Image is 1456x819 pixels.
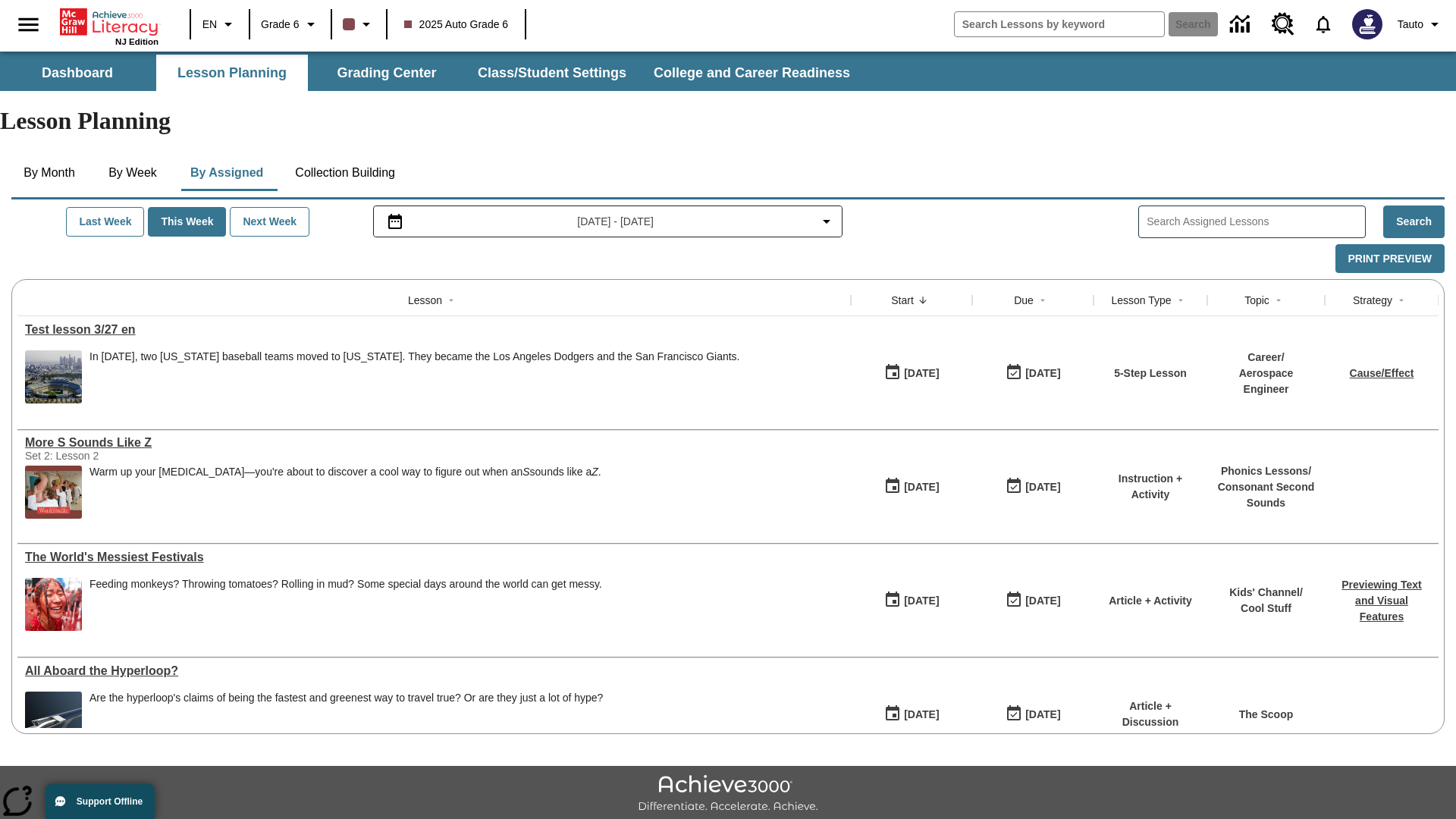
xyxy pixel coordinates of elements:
[1034,291,1052,309] button: Sort
[1000,472,1065,501] button: 09/08/25: Last day the lesson can be accessed
[404,17,509,33] span: 2025 Auto Grade 6
[1353,293,1392,308] div: Strategy
[1392,291,1410,309] button: Sort
[1000,700,1065,729] button: 06/30/26: Last day the lesson can be accessed
[1172,291,1190,309] button: Sort
[89,578,602,631] div: Feeding monkeys? Throwing tomatoes? Rolling in mud? Some special days around the world can get me...
[904,591,939,610] div: [DATE]
[25,450,253,462] div: Set 2: Lesson 2
[25,466,82,519] img: women in a lab smell the armpits of five men
[1215,463,1317,479] p: Phonics Lessons /
[1341,579,1422,623] a: Previewing Text and Visual Features
[1335,244,1445,274] button: Print Preview
[1392,11,1450,38] button: Profile/Settings
[11,155,87,191] button: By Month
[380,212,836,231] button: Select the date range menu item
[261,17,300,33] span: Grade 6
[25,323,843,337] a: Test lesson 3/27 en, Lessons
[1025,364,1060,383] div: [DATE]
[1025,705,1060,724] div: [DATE]
[577,214,654,230] span: [DATE] - [DATE]
[522,466,529,478] em: S
[904,478,939,497] div: [DATE]
[1101,698,1200,730] p: Article + Discussion
[89,350,740,403] div: In 1958, two New York baseball teams moved to California. They became the Los Angeles Dodgers and...
[879,359,944,388] button: 09/10/25: First time the lesson was available
[891,293,914,308] div: Start
[25,692,82,745] img: Artist rendering of Hyperloop TT vehicle entering a tunnel
[148,207,226,237] button: This Week
[25,551,843,564] div: The World's Messiest Festivals
[1215,366,1317,397] p: Aerospace Engineer
[255,11,326,38] button: Grade: Grade 6, Select a grade
[466,55,639,91] button: Class/Student Settings
[817,212,836,231] svg: Collapse Date Range Filter
[1244,293,1269,308] div: Topic
[178,155,275,191] button: By Assigned
[914,291,932,309] button: Sort
[591,466,598,478] em: Z
[1229,585,1303,601] p: Kids' Channel /
[2,55,153,91] button: Dashboard
[1000,359,1065,388] button: 09/10/25: Last day the lesson can be accessed
[1114,366,1187,381] p: 5-Step Lesson
[879,700,944,729] button: 07/21/25: First time the lesson was available
[1109,593,1192,609] p: Article + Activity
[25,664,843,678] a: All Aboard the Hyperloop?, Lessons
[642,55,862,91] button: College and Career Readiness
[311,55,463,91] button: Grading Center
[115,37,158,46] span: NJ Edition
[89,466,601,479] p: Warm up your [MEDICAL_DATA]—you're about to discover a cool way to figure out when an sounds like...
[955,12,1164,36] input: search field
[1239,707,1294,723] p: The Scoop
[1215,479,1317,511] p: Consonant Second Sounds
[1147,211,1365,233] input: Search Assigned Lessons
[904,705,939,724] div: [DATE]
[1025,478,1060,497] div: [DATE]
[1383,206,1445,238] button: Search
[337,11,381,38] button: Class color is dark brown. Change class color
[1269,291,1288,309] button: Sort
[283,155,407,191] button: Collection Building
[25,664,843,678] div: All Aboard the Hyperloop?
[442,291,460,309] button: Sort
[879,586,944,615] button: 09/08/25: First time the lesson was available
[25,436,843,450] div: More S Sounds Like Z
[25,323,843,337] div: Test lesson 3/27 en
[408,293,442,308] div: Lesson
[879,472,944,501] button: 09/08/25: First time the lesson was available
[6,2,51,47] button: Open side menu
[60,7,158,37] a: Home
[1350,367,1414,379] a: Cause/Effect
[89,466,601,519] div: Warm up your vocal cords—you're about to discover a cool way to figure out when an S sounds like ...
[1229,601,1303,617] p: Cool Stuff
[1398,17,1423,33] span: Tauto
[89,350,740,363] div: In [DATE], two [US_STATE] baseball teams moved to [US_STATE]. They became the Los Angeles Dodgers...
[77,796,143,807] span: Support Offline
[1263,4,1304,45] a: Resource Center, Will open in new tab
[95,155,171,191] button: By Week
[45,784,155,819] button: Support Offline
[196,11,244,38] button: Language: EN, Select a language
[25,578,82,631] img: A young person covered in tomato juice and tomato pieces smiles while standing on a tomato-covere...
[638,775,818,814] img: Achieve3000 Differentiate Accelerate Achieve
[25,436,843,450] a: More S Sounds Like Z, Lessons
[25,350,82,403] img: Dodgers stadium.
[89,692,603,745] div: Are the hyperloop's claims of being the fastest and greenest way to travel true? Or are they just...
[1014,293,1034,308] div: Due
[1304,5,1343,44] a: Notifications
[156,55,308,91] button: Lesson Planning
[1221,4,1263,45] a: Data Center
[89,692,603,704] div: Are the hyperloop's claims of being the fastest and greenest way to travel true? Or are they just...
[89,578,602,591] div: Feeding monkeys? Throwing tomatoes? Rolling in mud? Some special days around the world can get me...
[1000,586,1065,615] button: 09/08/25: Last day the lesson can be accessed
[230,207,309,237] button: Next Week
[202,17,217,33] span: EN
[904,364,939,383] div: [DATE]
[1025,591,1060,610] div: [DATE]
[66,207,144,237] button: Last Week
